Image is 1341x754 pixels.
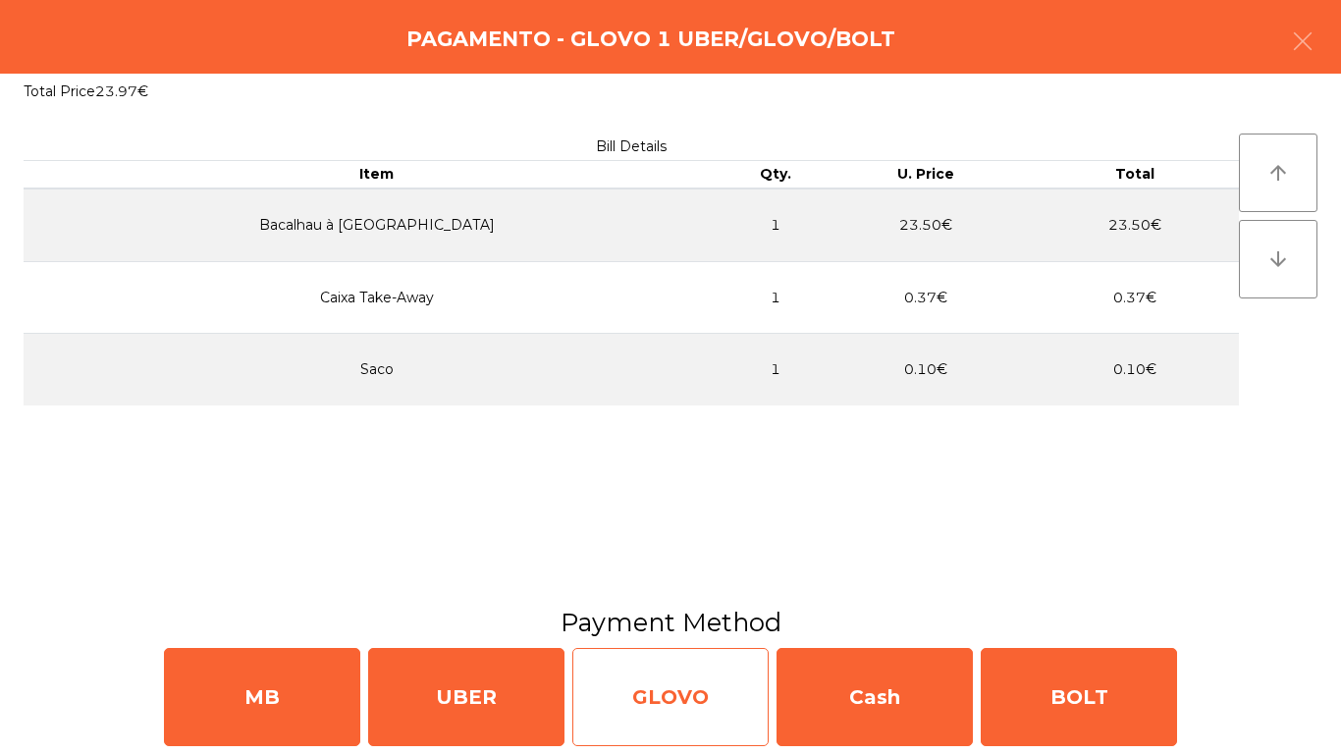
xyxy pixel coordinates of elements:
td: 23.50€ [822,188,1031,262]
td: 1 [730,334,822,405]
td: 0.10€ [1030,334,1239,405]
td: 0.10€ [822,334,1031,405]
td: Bacalhau à [GEOGRAPHIC_DATA] [24,188,730,262]
th: Total [1030,161,1239,188]
div: Cash [777,648,973,746]
th: Qty. [730,161,822,188]
td: Caixa Take-Away [24,261,730,334]
th: U. Price [822,161,1031,188]
td: 1 [730,188,822,262]
span: Total Price [24,82,95,100]
div: BOLT [981,648,1177,746]
i: arrow_downward [1266,247,1290,271]
button: arrow_upward [1239,134,1317,212]
div: MB [164,648,360,746]
h3: Payment Method [15,605,1326,640]
td: Saco [24,334,730,405]
span: Bill Details [596,137,667,155]
td: 0.37€ [1030,261,1239,334]
button: arrow_downward [1239,220,1317,298]
th: Item [24,161,730,188]
div: UBER [368,648,564,746]
i: arrow_upward [1266,161,1290,185]
h4: Pagamento - Glovo 1 Uber/Glovo/Bolt [406,25,895,54]
td: 1 [730,261,822,334]
span: 23.97€ [95,82,148,100]
div: GLOVO [572,648,769,746]
td: 0.37€ [822,261,1031,334]
td: 23.50€ [1030,188,1239,262]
